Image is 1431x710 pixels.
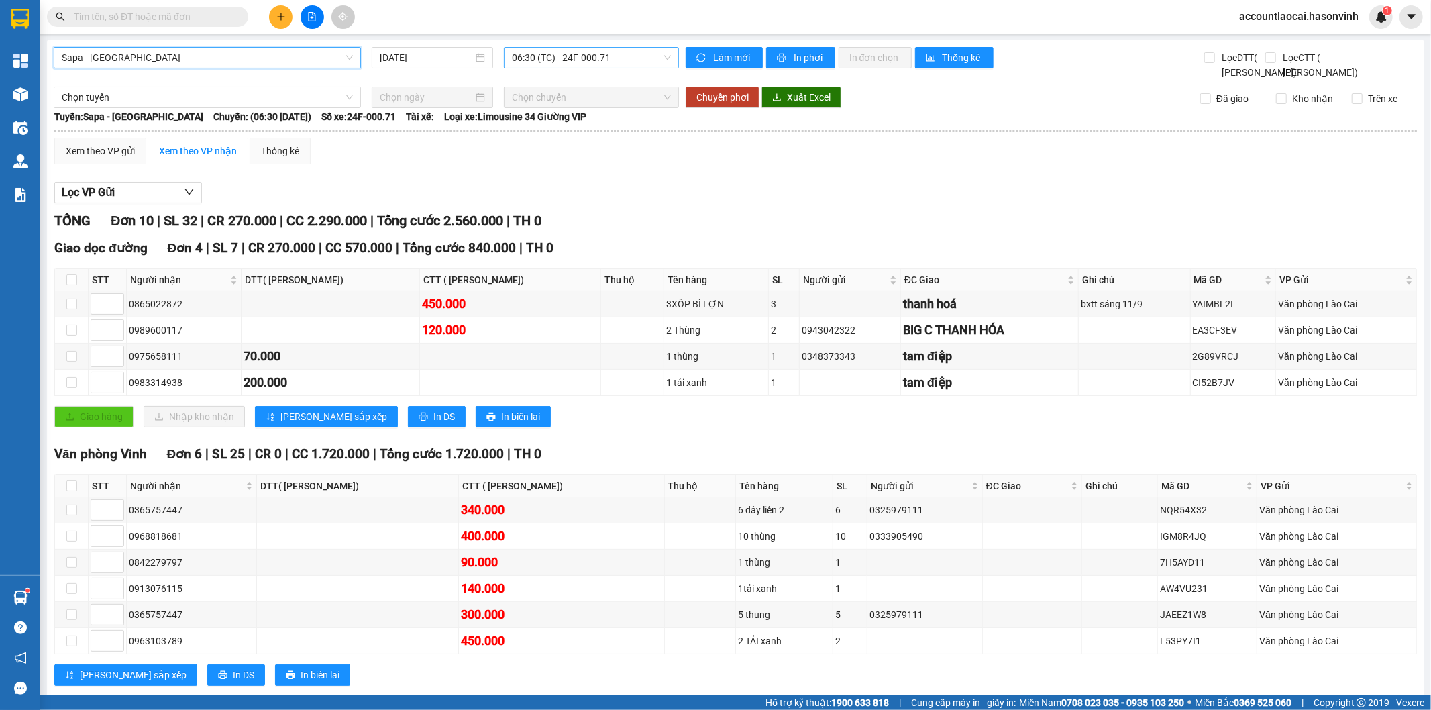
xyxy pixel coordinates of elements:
[244,373,417,392] div: 200.000
[772,93,782,103] span: download
[213,240,238,256] span: SL 7
[1302,695,1304,710] span: |
[62,48,353,68] span: Sapa - Hà Tĩnh
[213,109,311,124] span: Chuyến: (06:30 [DATE])
[1259,503,1414,517] div: Văn phòng Lào Cai
[396,240,399,256] span: |
[1193,349,1274,364] div: 2G89VRCJ
[1061,697,1184,708] strong: 0708 023 035 - 0935 103 250
[926,53,937,64] span: bar-chart
[1158,602,1258,628] td: JAEEZ1W8
[899,695,901,710] span: |
[666,297,766,311] div: 3XỐP BÌ LỢN
[129,555,254,570] div: 0842279797
[1195,695,1291,710] span: Miền Bắc
[129,375,239,390] div: 0983314938
[738,555,831,570] div: 1 thùng
[286,213,367,229] span: CC 2.290.000
[269,5,293,29] button: plus
[1259,555,1414,570] div: Văn phòng Lào Cai
[1261,478,1403,493] span: VP Gửi
[1276,317,1417,344] td: Văn phòng Lào Cai
[129,633,254,648] div: 0963103789
[461,605,662,624] div: 300.000
[1357,698,1366,707] span: copyright
[261,144,299,158] div: Thống kê
[1158,550,1258,576] td: 7H5AYD11
[1276,344,1417,370] td: Văn phòng Lào Cai
[461,527,662,546] div: 400.000
[1191,317,1277,344] td: EA3CF3EV
[777,53,788,64] span: printer
[835,581,865,596] div: 1
[54,406,134,427] button: uploadGiao hàng
[89,269,127,291] th: STT
[1234,697,1291,708] strong: 0369 525 060
[666,375,766,390] div: 1 tải xanh
[802,323,898,338] div: 0943042322
[461,553,662,572] div: 90.000
[1257,497,1417,523] td: Văn phòng Lào Cai
[1193,323,1274,338] div: EA3CF3EV
[129,581,254,596] div: 0913076115
[835,503,865,517] div: 6
[512,87,670,107] span: Chọn chuyến
[422,295,598,313] div: 450.000
[771,375,796,390] div: 1
[1406,11,1418,23] span: caret-down
[1160,555,1255,570] div: 7H5AYD11
[14,652,27,664] span: notification
[1158,628,1258,654] td: L53PY7I1
[771,349,796,364] div: 1
[377,213,503,229] span: Tổng cước 2.560.000
[1194,272,1263,287] span: Mã GD
[1276,370,1417,396] td: Văn phòng Lào Cai
[164,213,197,229] span: SL 32
[420,269,601,291] th: CTT ( [PERSON_NAME])
[13,121,28,135] img: warehouse-icon
[915,47,994,68] button: bar-chartThống kê
[301,5,324,29] button: file-add
[771,297,796,311] div: 3
[13,87,28,101] img: warehouse-icon
[738,503,831,517] div: 6 dây liền 2
[1278,297,1414,311] div: Văn phòng Lào Cai
[1160,529,1255,544] div: IGM8R4JQ
[835,555,865,570] div: 1
[514,446,541,462] span: TH 0
[1287,91,1338,106] span: Kho nhận
[664,269,769,291] th: Tên hàng
[54,182,202,203] button: Lọc VP Gửi
[1259,529,1414,544] div: Văn phòng Lào Cai
[1160,581,1255,596] div: AW4VU231
[1158,576,1258,602] td: AW4VU231
[686,47,763,68] button: syncLàm mới
[666,349,766,364] div: 1 thùng
[14,621,27,634] span: question-circle
[157,213,160,229] span: |
[904,272,1065,287] span: ĐC Giao
[301,668,339,682] span: In biên lai
[903,321,1076,340] div: BIG C THANH HÓA
[771,323,796,338] div: 2
[1383,6,1392,15] sup: 1
[11,9,29,29] img: logo-vxr
[1279,272,1403,287] span: VP Gửi
[331,5,355,29] button: aim
[244,347,417,366] div: 70.000
[459,475,665,497] th: CTT ( [PERSON_NAME])
[1079,269,1190,291] th: Ghi chú
[513,213,541,229] span: TH 0
[1257,576,1417,602] td: Văn phòng Lào Cai
[501,409,540,424] span: In biên lai
[787,90,831,105] span: Xuất Excel
[1191,370,1277,396] td: CI52B7JV
[986,478,1069,493] span: ĐC Giao
[1399,5,1423,29] button: caret-down
[601,269,664,291] th: Thu hộ
[794,50,825,65] span: In phơi
[207,664,265,686] button: printerIn DS
[911,695,1016,710] span: Cung cấp máy in - giấy in:
[738,529,831,544] div: 10 thùng
[1276,291,1417,317] td: Văn phòng Lào Cai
